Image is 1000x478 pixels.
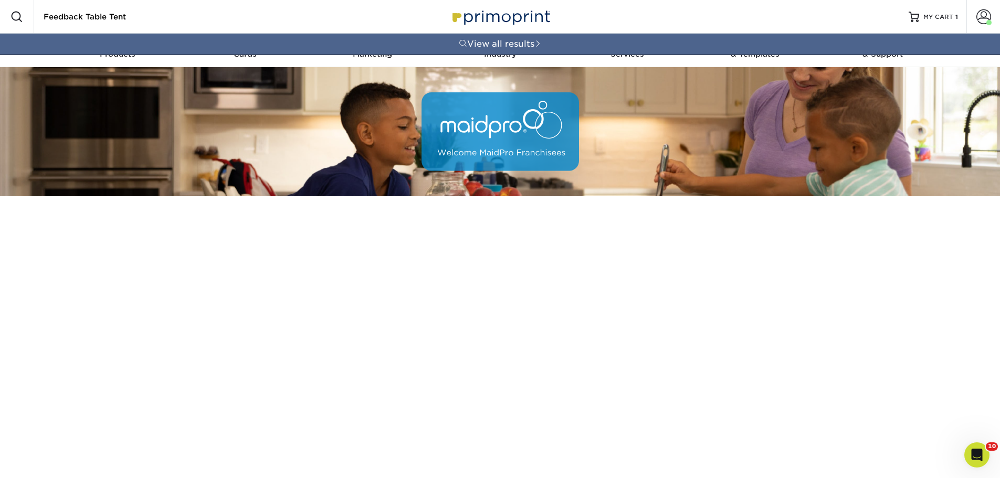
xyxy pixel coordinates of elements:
span: 1 [955,13,958,20]
span: MY CART [923,13,953,22]
input: SEARCH PRODUCTS..... [43,10,145,23]
iframe: Intercom live chat [964,442,990,468]
img: Primoprint [448,5,553,28]
span: 10 [986,442,998,451]
img: MaidPro [422,92,579,171]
